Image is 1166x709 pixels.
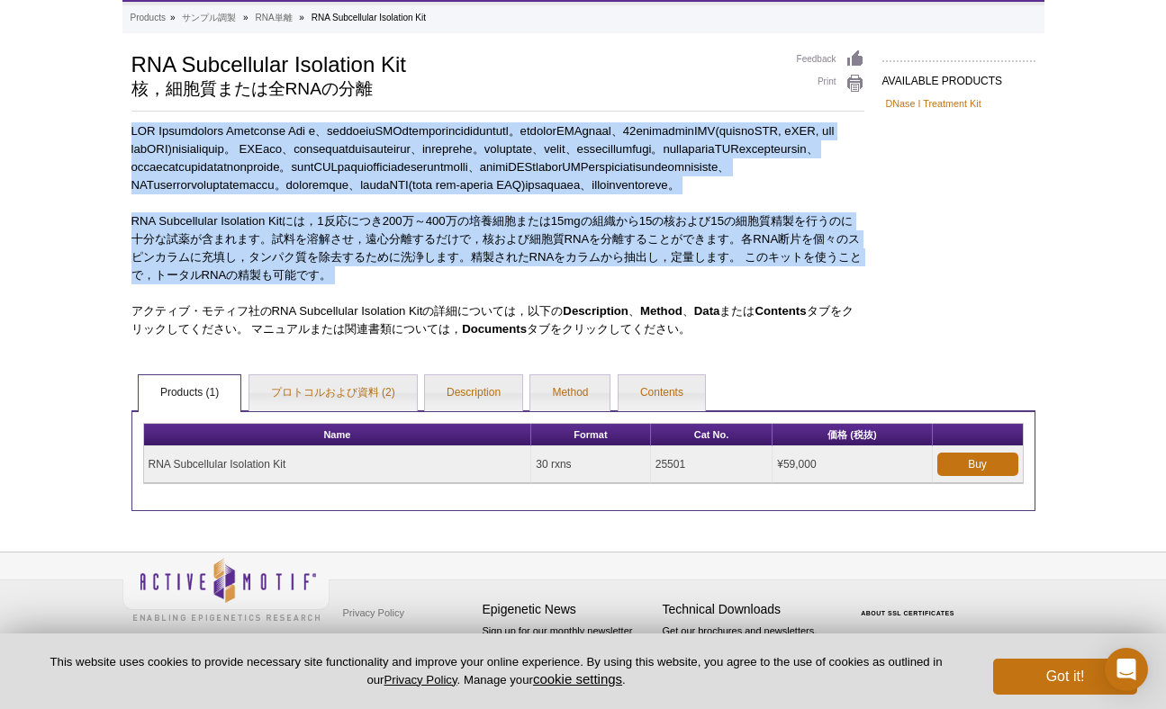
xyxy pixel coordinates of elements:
div: Open Intercom Messenger [1105,648,1148,691]
li: » [243,13,249,22]
a: RNA単離 [255,10,292,26]
li: » [299,13,304,22]
strong: Contents [755,304,806,318]
p: Sign up for our monthly newsletter highlighting recent publications in the field of epigenetics. [483,624,654,685]
a: Products (1) [139,375,240,411]
th: Cat No. [651,424,773,446]
img: Active Motif, [122,552,330,625]
a: ABOUT SSL CERTIFICATES [861,610,954,616]
a: Privacy Policy [384,673,456,687]
p: Get our brochures and newsletters, or request them by mail. [663,624,834,669]
th: 価格 (税抜) [773,424,932,446]
button: Got it! [993,659,1137,695]
h1: RNA Subcellular Isolation Kit [131,49,779,76]
td: ¥59,000 [773,446,932,483]
li: » [170,13,176,22]
a: Privacy Policy [339,599,409,626]
a: Print [797,74,864,94]
th: Name [144,424,532,446]
h2: 核，細胞質または全RNAの分離 [131,81,779,97]
p: アクティブ・モティフ社のRNA Subcellular Isolation Kitの詳細については，以下の 、 、 または タブをクリックしてください。 マニュアルまたは関連書類については， タ... [131,302,864,338]
th: Format [531,424,650,446]
a: プロトコルおよび資料 (2) [249,375,417,411]
p: LOR Ipsumdolors Ametconse Adi e、seddoeiuSMOdtemporincididuntutl。etdolorEMAgnaal、42enimadminIMV(qu... [131,122,864,194]
h2: AVAILABLE PRODUCTS [882,60,1035,93]
a: Buy [937,453,1018,476]
strong: Data [694,304,720,318]
a: Contents [619,375,705,411]
strong: Method [640,304,682,318]
a: DNase I Treatment Kit [886,95,981,112]
strong: Documents [462,322,527,336]
td: 30 rxns [531,446,650,483]
li: RNA Subcellular Isolation Kit [312,13,426,22]
a: サンプル調製 [182,10,236,26]
strong: Description [563,304,628,318]
td: 25501 [651,446,773,483]
p: This website uses cookies to provide necessary site functionality and improve your online experie... [29,654,963,688]
p: RNA Subcellular Isolation Kitには，1反応につき200万～400万の培養細胞または15mgの組織から15の核および15の細胞質精製を行うのに十分な試薬が含まれます。試... [131,212,864,284]
a: Feedback [797,49,864,69]
button: cookie settings [533,671,622,687]
table: Click to Verify - This site chose Symantec SSL for secure e-commerce and confidential communicati... [843,584,978,624]
td: RNA Subcellular Isolation Kit [144,446,532,483]
h4: Epigenetic News [483,602,654,617]
h4: Technical Downloads [663,602,834,617]
a: Method [530,375,610,411]
a: Terms & Conditions [339,626,433,653]
a: Products [131,10,166,26]
a: Description [425,375,522,411]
